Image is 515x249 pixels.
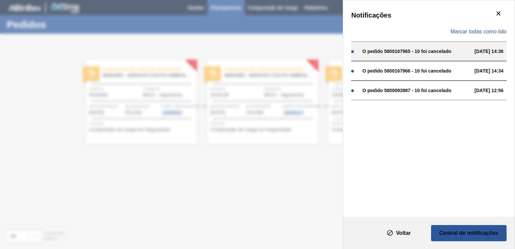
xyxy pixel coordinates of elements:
[362,88,471,93] div: O pedido 5800093987 - 10 foi cancelado
[362,68,471,74] div: O pedido 5800167966 - 10 foi cancelado
[362,49,471,54] div: O pedido 5800167965 - 10 foi cancelado
[475,68,513,74] span: [DATE] 14:34
[475,88,513,93] span: [DATE] 12:56
[451,29,507,35] span: Marcar todas como lido
[475,49,513,54] span: [DATE] 14:36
